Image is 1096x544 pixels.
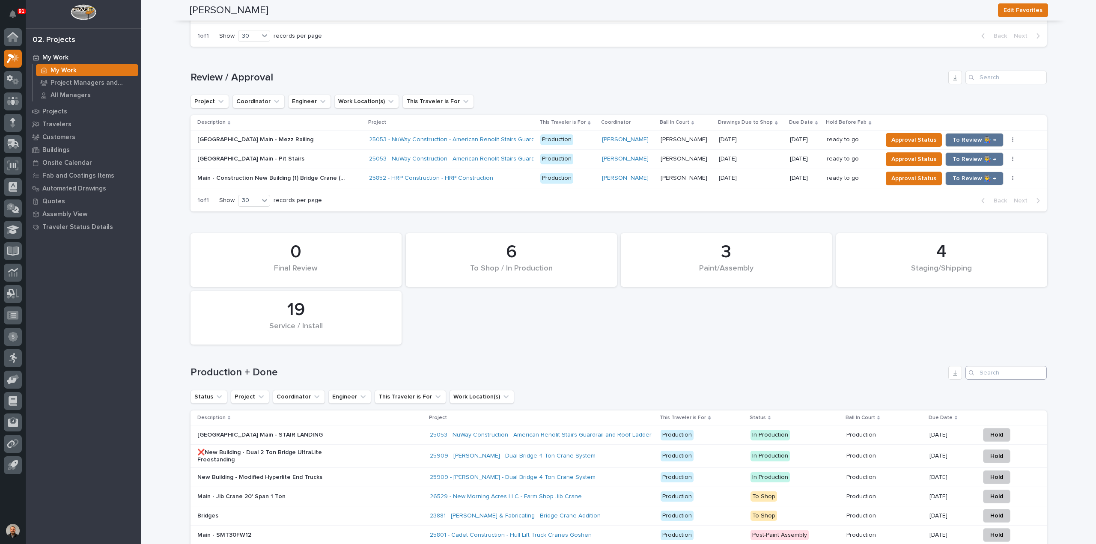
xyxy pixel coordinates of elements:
[51,67,77,74] p: My Work
[420,264,602,282] div: To Shop / In Production
[42,172,114,180] p: Fab and Coatings Items
[719,173,739,182] p: [DATE]
[789,118,813,127] p: Due Date
[990,472,1003,482] span: Hold
[191,487,1047,506] tr: Main - Jib Crane 20' Span 1 Ton26529 - New Morning Acres LLC - Farm Shop Jib Crane ProductionTo S...
[790,175,820,182] p: [DATE]
[33,36,75,45] div: 02. Projects
[846,413,875,422] p: Ball In Court
[191,95,229,108] button: Project
[945,152,1004,166] button: To Review 👨‍🏭 →
[983,449,1010,463] button: Hold
[191,366,945,379] h1: Production + Done
[635,264,817,282] div: Paint/Assembly
[231,390,269,404] button: Project
[219,33,235,40] p: Show
[191,71,945,84] h1: Review / Approval
[539,118,586,127] p: This Traveler is For
[368,118,386,127] p: Project
[430,452,596,460] a: 25909 - [PERSON_NAME] - Dual Bridge 4 Ton Crane System
[990,491,1003,502] span: Hold
[661,173,709,182] p: [PERSON_NAME]
[990,511,1003,521] span: Hold
[751,511,777,521] div: To Shop
[274,33,322,40] p: records per page
[751,530,809,541] div: Post-Paint Assembly
[751,472,790,483] div: In Production
[33,89,141,101] a: All Managers
[602,175,649,182] a: [PERSON_NAME]
[33,64,141,76] a: My Work
[827,173,861,182] p: ready to go
[661,134,709,143] p: [PERSON_NAME]
[197,134,315,143] p: [GEOGRAPHIC_DATA] Main - Mezz Railing
[42,54,68,62] p: My Work
[751,430,790,440] div: In Production
[945,172,1004,185] button: To Review 👨‍🏭 →
[375,390,446,404] button: This Traveler is For
[846,530,878,539] p: Production
[886,172,942,185] button: Approval Status
[26,220,141,233] a: Traveler Status Details
[205,299,387,321] div: 19
[718,118,773,127] p: Drawings Due to Shop
[26,208,141,220] a: Assembly View
[197,493,347,500] p: Main - Jib Crane 20' Span 1 Ton
[661,472,694,483] div: Production
[197,431,347,439] p: [GEOGRAPHIC_DATA] Main - STAIR LANDING
[846,430,878,439] p: Production
[750,413,766,422] p: Status
[369,175,493,182] a: 25852 - HRP Construction - HRP Construction
[790,155,820,163] p: [DATE]
[430,512,601,520] a: 23881 - [PERSON_NAME] & Fabricating - Bridge Crane Addition
[983,490,1010,503] button: Hold
[26,143,141,156] a: Buildings
[42,146,70,154] p: Buildings
[191,149,1047,169] tr: [GEOGRAPHIC_DATA] Main - Pit Stairs[GEOGRAPHIC_DATA] Main - Pit Stairs 25053 - NuWay Construction...
[273,390,325,404] button: Coordinator
[929,452,973,460] p: [DATE]
[369,155,591,163] a: 25053 - NuWay Construction - American Renolit Stairs Guardrail and Roof Ladder
[602,155,649,163] a: [PERSON_NAME]
[197,118,226,127] p: Description
[846,451,878,460] p: Production
[965,366,1047,380] input: Search
[450,390,514,404] button: Work Location(s)
[540,173,573,184] div: Production
[827,134,861,143] p: ready to go
[4,522,22,540] button: users-avatar
[751,491,777,502] div: To Shop
[26,182,141,195] a: Automated Drawings
[886,152,942,166] button: Approval Status
[197,449,347,464] p: ❌New Building - Dual 2 Ton Bridge UltraLite Freestanding
[983,528,1010,542] button: Hold
[334,95,399,108] button: Work Location(s)
[929,532,973,539] p: [DATE]
[929,512,973,520] p: [DATE]
[205,322,387,340] div: Service / Install
[660,413,706,422] p: This Traveler is For
[369,136,591,143] a: 25053 - NuWay Construction - American Renolit Stairs Guardrail and Roof Ladder
[42,121,71,128] p: Travelers
[219,197,235,204] p: Show
[26,118,141,131] a: Travelers
[191,468,1047,487] tr: New Building - Modified Hyperlite End Trucks25909 - [PERSON_NAME] - Dual Bridge 4 Ton Crane Syste...
[420,241,602,263] div: 6
[965,71,1047,84] input: Search
[26,51,141,64] a: My Work
[430,431,652,439] a: 25053 - NuWay Construction - American Renolit Stairs Guardrail and Roof Ladder
[288,95,331,108] button: Engineer
[661,491,694,502] div: Production
[945,133,1004,147] button: To Review 👨‍🏭 →
[191,390,227,404] button: Status
[197,173,349,182] p: Main - Construction New Building (1) Bridge Crane (2) Mezzanines
[661,154,709,163] p: [PERSON_NAME]
[26,131,141,143] a: Customers
[11,10,22,24] div: Notifications91
[33,77,141,89] a: Project Managers and Engineers
[661,430,694,440] div: Production
[661,511,694,521] div: Production
[197,413,226,422] p: Description
[540,134,573,145] div: Production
